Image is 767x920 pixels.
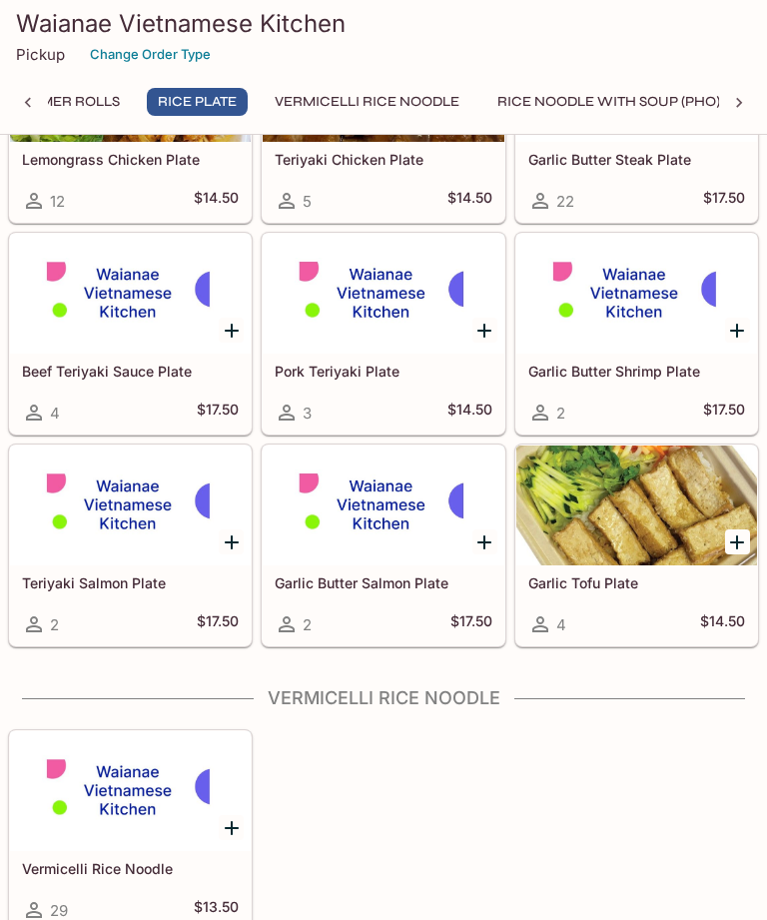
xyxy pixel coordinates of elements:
[275,574,491,591] h5: Garlic Butter Salmon Plate
[10,234,251,354] div: Beef Teriyaki Sauce Plate
[10,22,251,142] div: Lemongrass Chicken Plate
[725,529,750,554] button: Add Garlic Tofu Plate
[263,234,503,354] div: Pork Teriyaki Plate
[50,615,59,634] span: 2
[516,22,757,142] div: Garlic Butter Steak Plate
[16,8,751,39] h3: Waianae Vietnamese Kitchen
[10,446,251,565] div: Teriyaki Salmon Plate
[275,363,491,380] h5: Pork Teriyaki Plate
[528,363,745,380] h5: Garlic Butter Shrimp Plate
[486,88,731,116] button: Rice Noodle with Soup (Pho)
[263,446,503,565] div: Garlic Butter Salmon Plate
[515,445,758,646] a: Garlic Tofu Plate4$14.50
[556,615,566,634] span: 4
[516,234,757,354] div: Garlic Butter Shrimp Plate
[703,401,745,425] h5: $17.50
[700,612,745,636] h5: $14.50
[262,445,504,646] a: Garlic Butter Salmon Plate2$17.50
[472,318,497,343] button: Add Pork Teriyaki Plate
[303,404,312,423] span: 3
[50,901,68,920] span: 29
[22,363,239,380] h5: Beef Teriyaki Sauce Plate
[22,151,239,168] h5: Lemongrass Chicken Plate
[262,233,504,435] a: Pork Teriyaki Plate3$14.50
[528,574,745,591] h5: Garlic Tofu Plate
[22,860,239,877] h5: Vermicelli Rice Noodle
[703,189,745,213] h5: $17.50
[16,45,65,64] p: Pickup
[303,192,312,211] span: 5
[450,612,492,636] h5: $17.50
[515,233,758,435] a: Garlic Butter Shrimp Plate2$17.50
[22,574,239,591] h5: Teriyaki Salmon Plate
[9,233,252,435] a: Beef Teriyaki Sauce Plate4$17.50
[50,192,65,211] span: 12
[516,446,757,565] div: Garlic Tofu Plate
[81,39,220,70] button: Change Order Type
[263,22,503,142] div: Teriyaki Chicken Plate
[528,151,745,168] h5: Garlic Butter Steak Plate
[197,401,239,425] h5: $17.50
[219,529,244,554] button: Add Teriyaki Salmon Plate
[556,404,565,423] span: 2
[447,189,492,213] h5: $14.50
[264,88,470,116] button: Vermicelli Rice Noodle
[219,318,244,343] button: Add Beef Teriyaki Sauce Plate
[197,612,239,636] h5: $17.50
[8,687,759,709] h4: Vermicelli Rice Noodle
[725,318,750,343] button: Add Garlic Butter Shrimp Plate
[194,189,239,213] h5: $14.50
[219,815,244,840] button: Add Vermicelli Rice Noodle
[147,88,248,116] button: Rice Plate
[447,401,492,425] h5: $14.50
[9,445,252,646] a: Teriyaki Salmon Plate2$17.50
[275,151,491,168] h5: Teriyaki Chicken Plate
[303,615,312,634] span: 2
[50,404,60,423] span: 4
[10,731,251,851] div: Vermicelli Rice Noodle
[472,529,497,554] button: Add Garlic Butter Salmon Plate
[556,192,574,211] span: 22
